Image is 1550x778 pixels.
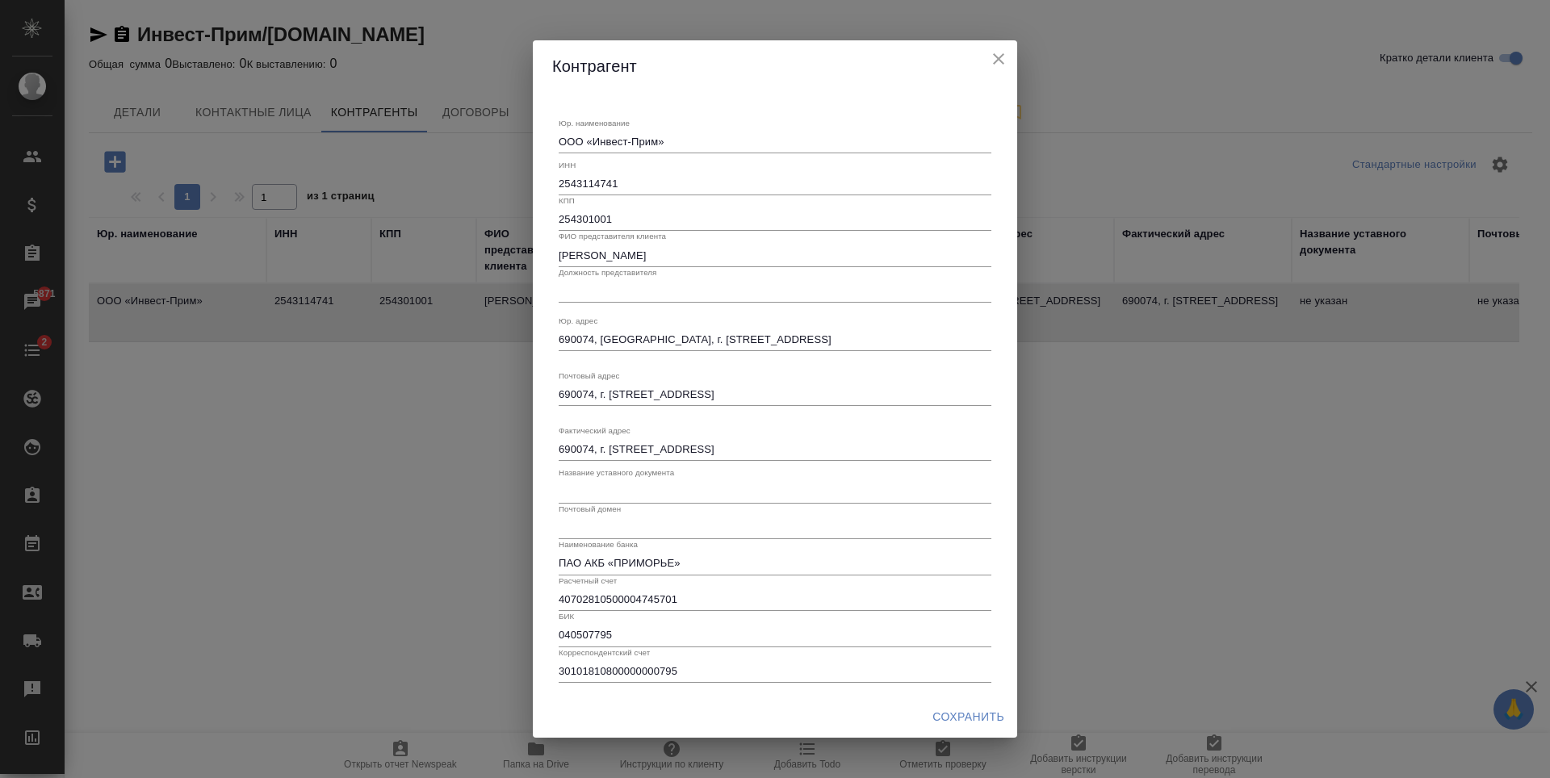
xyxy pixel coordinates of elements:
label: Почтовый адрес [559,372,620,380]
textarea: 690074, г. [STREET_ADDRESS] [559,443,991,455]
label: Название уставного документа [559,469,674,477]
textarea: 690074, г. [STREET_ADDRESS] [559,388,991,400]
label: БИК [559,613,574,621]
label: Юр. наименование [559,119,630,127]
span: Сохранить [932,707,1004,727]
label: Корреспондентский счет [559,648,650,656]
button: close [987,47,1011,71]
label: Фактический адрес [559,427,630,435]
label: ИНН [559,161,576,169]
label: Почтовый домен [559,504,621,512]
label: ФИО представителя клиента [559,232,666,241]
textarea: OОО «Инвест-Прим» [559,136,991,148]
label: КПП [559,197,575,205]
label: Должность представителя [559,268,656,276]
textarea: 690074, [GEOGRAPHIC_DATA], г. [STREET_ADDRESS] [559,333,991,345]
label: Юр. адрес [559,317,597,325]
label: Расчетный счет [559,576,617,584]
button: Сохранить [926,702,1011,732]
span: Контрагент [552,57,637,75]
label: Наименование банка [559,541,638,549]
